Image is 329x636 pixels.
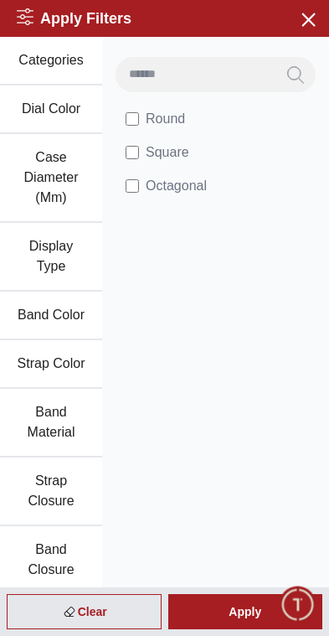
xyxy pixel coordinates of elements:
[7,594,162,629] div: Clear
[126,179,139,193] input: Octagonal
[146,142,189,163] span: Square
[275,57,316,92] button: Search
[146,176,207,196] span: Octagonal
[126,146,139,159] input: Square
[17,7,131,30] h2: Apply Filters
[146,109,185,129] span: Round
[126,112,139,126] input: Round
[280,587,316,623] div: Chat Widget
[168,594,323,629] div: Apply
